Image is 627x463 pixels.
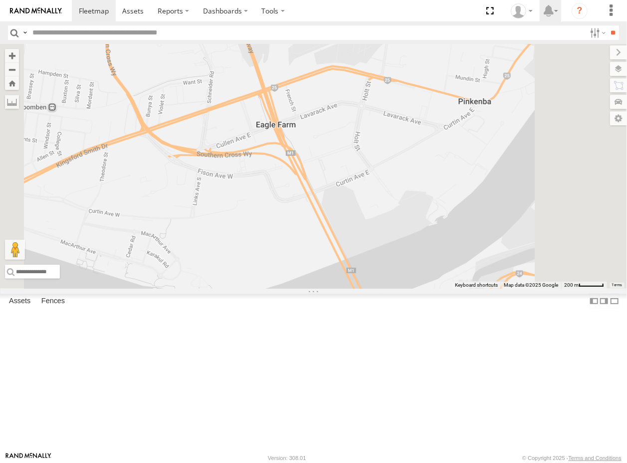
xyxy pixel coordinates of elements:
button: Drag Pegman onto the map to open Street View [5,240,25,260]
div: Turoa Warbrick [507,3,536,18]
img: rand-logo.svg [10,7,62,14]
span: Map data ©2025 Google [504,282,558,288]
label: Hide Summary Table [610,294,620,308]
a: Terms and Conditions [569,455,622,461]
a: Visit our Website [5,453,51,463]
label: Map Settings [610,111,627,125]
label: Search Filter Options [586,25,608,40]
label: Fences [36,294,70,308]
button: Zoom in [5,49,19,62]
label: Dock Summary Table to the Left [589,294,599,308]
button: Keyboard shortcuts [455,282,498,289]
a: Terms (opens in new tab) [612,283,623,287]
span: 200 m [564,282,579,288]
i: ? [572,3,588,19]
label: Assets [4,294,35,308]
button: Map scale: 200 m per 47 pixels [561,282,607,289]
label: Measure [5,95,19,109]
button: Zoom out [5,62,19,76]
div: Version: 308.01 [268,455,306,461]
label: Search Query [21,25,29,40]
div: © Copyright 2025 - [522,455,622,461]
label: Dock Summary Table to the Right [599,294,609,308]
button: Zoom Home [5,76,19,90]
